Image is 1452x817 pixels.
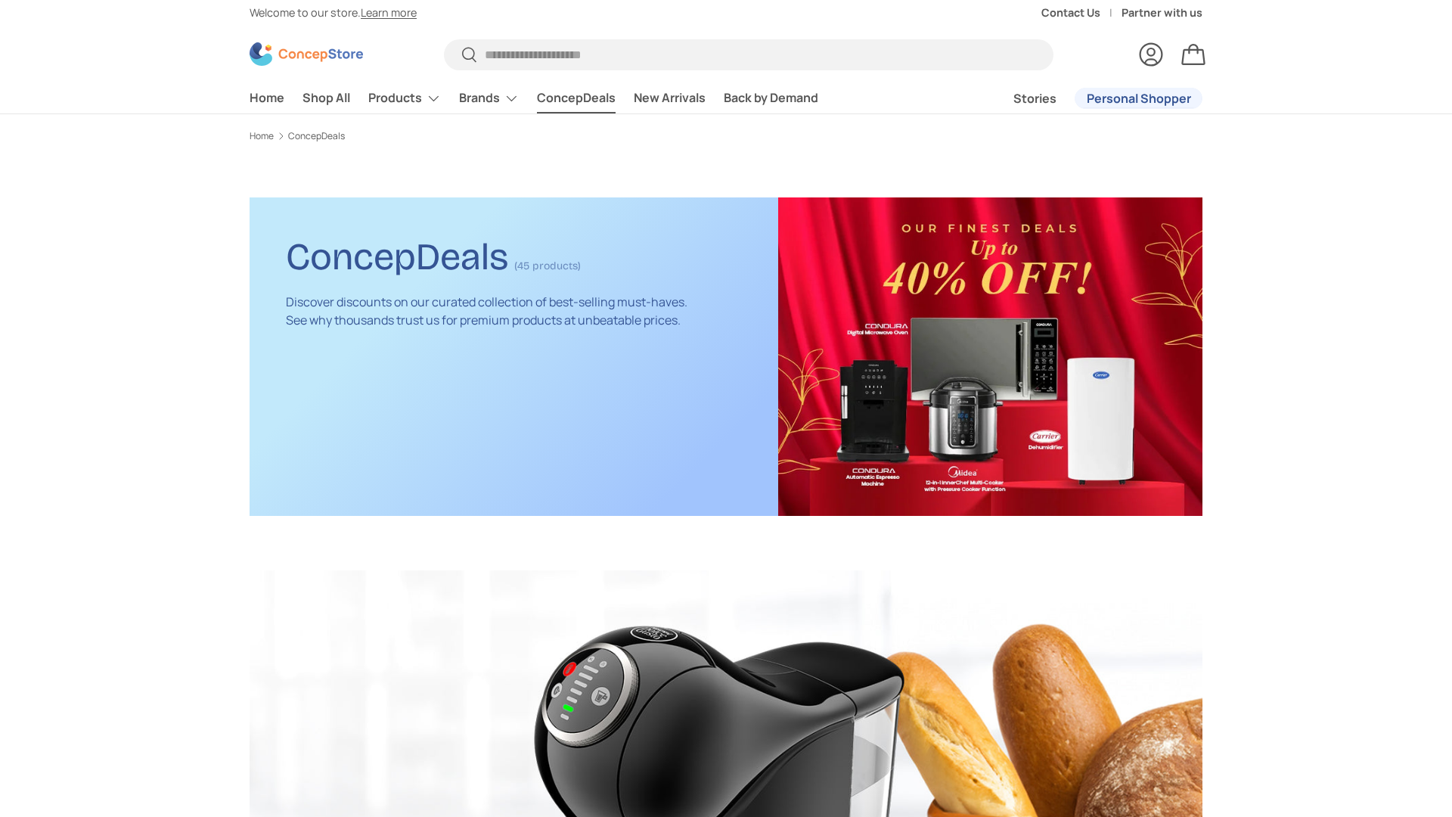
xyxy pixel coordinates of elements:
[1075,88,1202,109] a: Personal Shopper
[459,83,519,113] a: Brands
[778,197,1202,516] img: ConcepDeals
[1087,92,1191,104] span: Personal Shopper
[634,83,706,113] a: New Arrivals
[359,83,450,113] summary: Products
[724,83,818,113] a: Back by Demand
[1041,5,1122,21] a: Contact Us
[368,83,441,113] a: Products
[250,42,363,66] img: ConcepStore
[250,83,284,113] a: Home
[302,83,350,113] a: Shop All
[361,5,417,20] a: Learn more
[250,132,274,141] a: Home
[1122,5,1202,21] a: Partner with us
[514,259,581,272] span: (45 products)
[450,83,528,113] summary: Brands
[537,83,616,113] a: ConcepDeals
[286,228,508,279] h1: ConcepDeals
[1013,84,1056,113] a: Stories
[250,129,1202,143] nav: Breadcrumbs
[286,294,687,328] span: Discover discounts on our curated collection of best-selling must-haves. See why thousands trust ...
[977,83,1202,113] nav: Secondary
[250,83,818,113] nav: Primary
[250,5,417,21] p: Welcome to our store.
[288,132,345,141] a: ConcepDeals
